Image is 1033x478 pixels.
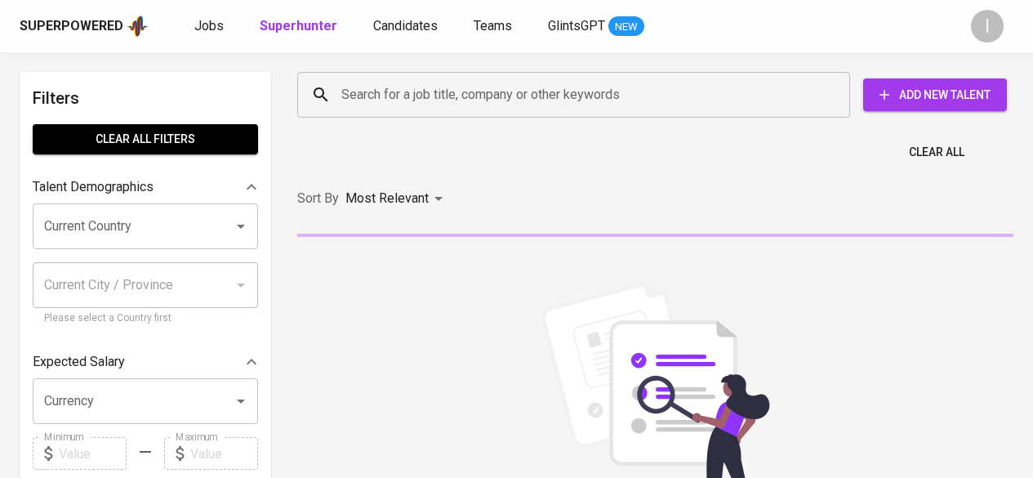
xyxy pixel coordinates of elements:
p: Most Relevant [345,189,429,208]
button: Open [229,390,252,413]
button: Open [229,215,252,238]
p: Talent Demographics [33,177,154,197]
a: Teams [474,16,515,37]
p: Expected Salary [33,352,125,372]
button: Clear All filters [33,124,258,154]
b: Superhunter [260,18,337,34]
span: Teams [474,18,512,34]
input: Value [59,437,127,470]
img: app logo [127,14,149,38]
a: GlintsGPT NEW [548,16,644,37]
p: Sort By [297,189,339,208]
input: Value [190,437,258,470]
button: Clear All [902,137,971,168]
div: I [971,10,1004,42]
a: Superpoweredapp logo [20,14,149,38]
span: GlintsGPT [548,18,605,34]
span: NEW [608,19,644,35]
span: Clear All [909,142,964,163]
div: Most Relevant [345,184,448,214]
span: Candidates [373,18,438,34]
button: Add New Talent [863,78,1007,111]
span: Add New Talent [876,85,994,105]
span: Clear All filters [46,129,245,150]
h6: Filters [33,85,258,111]
a: Superhunter [260,16,341,37]
div: Talent Demographics [33,171,258,203]
a: Candidates [373,16,441,37]
span: Jobs [194,18,224,34]
p: Please select a Country first [44,310,247,327]
div: Superpowered [20,17,123,36]
a: Jobs [194,16,227,37]
div: Expected Salary [33,346,258,378]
